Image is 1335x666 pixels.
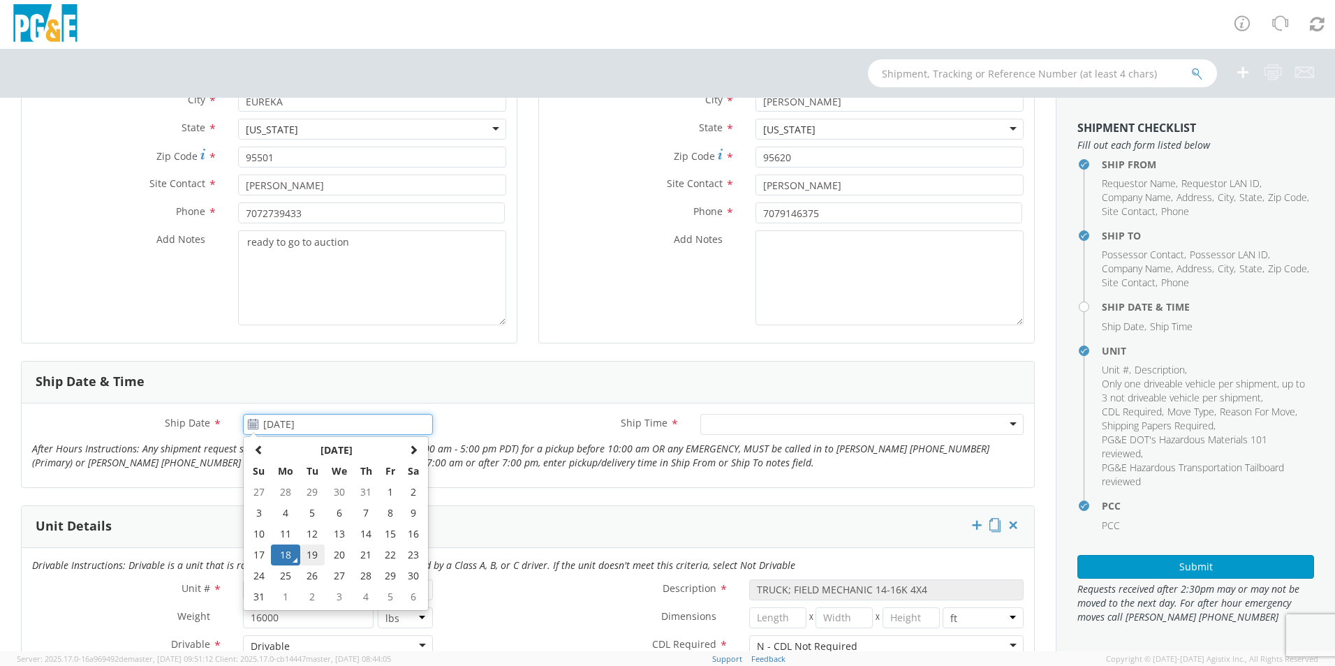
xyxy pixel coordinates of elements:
[246,565,271,586] td: 24
[325,482,354,503] td: 30
[325,503,354,524] td: 6
[712,653,742,664] a: Support
[401,565,425,586] td: 30
[1268,262,1307,275] span: Zip Code
[1102,262,1173,276] li: ,
[652,637,716,651] span: CDL Required
[353,482,378,503] td: 31
[1167,405,1214,418] span: Move Type
[182,582,210,595] span: Unit #
[271,503,300,524] td: 4
[401,461,425,482] th: Sa
[1102,177,1178,191] li: ,
[251,639,290,653] div: Drivable
[271,440,401,461] th: Select Month
[1190,248,1268,261] span: Possessor LAN ID
[674,232,723,246] span: Add Notes
[1106,653,1318,665] span: Copyright © [DATE]-[DATE] Agistix Inc., All Rights Reserved
[128,653,213,664] span: master, [DATE] 09:51:12
[1150,320,1193,333] span: Ship Time
[10,4,80,45] img: pge-logo-06675f144f4cfa6a6814.png
[246,482,271,503] td: 27
[353,524,378,545] td: 14
[378,524,402,545] td: 15
[1102,205,1156,218] span: Site Contact
[325,565,354,586] td: 27
[401,482,425,503] td: 2
[1077,555,1314,579] button: Submit
[1177,191,1214,205] li: ,
[325,524,354,545] td: 13
[1135,363,1185,376] span: Description
[751,653,785,664] a: Feedback
[1102,377,1311,405] li: ,
[1181,177,1260,190] span: Requestor LAN ID
[300,545,325,565] td: 19
[353,503,378,524] td: 7
[1102,405,1164,419] li: ,
[353,545,378,565] td: 21
[621,416,667,429] span: Ship Time
[325,461,354,482] th: We
[1239,191,1262,204] span: State
[378,586,402,607] td: 5
[165,416,210,429] span: Ship Date
[300,461,325,482] th: Tu
[300,503,325,524] td: 5
[1177,262,1214,276] li: ,
[868,59,1217,87] input: Shipment, Tracking or Reference Number (at least 4 chars)
[271,482,300,503] td: 28
[1102,419,1214,432] span: Shipping Papers Required
[1102,363,1129,376] span: Unit #
[1102,177,1176,190] span: Requestor Name
[667,177,723,190] span: Site Contact
[1102,433,1267,460] span: PG&E DOT's Hazardous Materials 101 reviewed
[1220,405,1295,418] span: Reason For Move
[36,375,145,389] h3: Ship Date & Time
[176,205,205,218] span: Phone
[1102,501,1314,511] h4: PCC
[1102,276,1156,289] span: Site Contact
[401,545,425,565] td: 23
[1239,262,1264,276] li: ,
[300,586,325,607] td: 2
[663,582,716,595] span: Description
[353,565,378,586] td: 28
[32,558,795,572] i: Drivable Instructions: Drivable is a unit that is roadworthy and can be driven over the road by a...
[353,586,378,607] td: 4
[1102,248,1186,262] li: ,
[378,461,402,482] th: Fr
[171,637,210,651] span: Drivable
[1190,248,1270,262] li: ,
[156,232,205,246] span: Add Notes
[378,545,402,565] td: 22
[246,586,271,607] td: 31
[246,545,271,565] td: 17
[378,565,402,586] td: 29
[149,177,205,190] span: Site Contact
[674,149,715,163] span: Zip Code
[1268,191,1309,205] li: ,
[1161,276,1189,289] span: Phone
[1102,377,1305,404] span: Only one driveable vehicle per shipment, up to 3 not driveable vehicle per shipment
[306,653,391,664] span: master, [DATE] 08:44:05
[873,607,883,628] span: X
[1218,191,1236,205] li: ,
[699,121,723,134] span: State
[1239,262,1262,275] span: State
[1167,405,1216,419] li: ,
[254,445,264,454] span: Previous Month
[300,524,325,545] td: 12
[1077,138,1314,152] span: Fill out each form listed below
[300,565,325,586] td: 26
[1135,363,1187,377] li: ,
[1102,191,1171,204] span: Company Name
[1102,302,1314,312] h4: Ship Date & Time
[1218,262,1236,276] li: ,
[246,461,271,482] th: Su
[1102,363,1131,377] li: ,
[188,93,205,106] span: City
[246,503,271,524] td: 3
[1181,177,1262,191] li: ,
[1102,205,1158,219] li: ,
